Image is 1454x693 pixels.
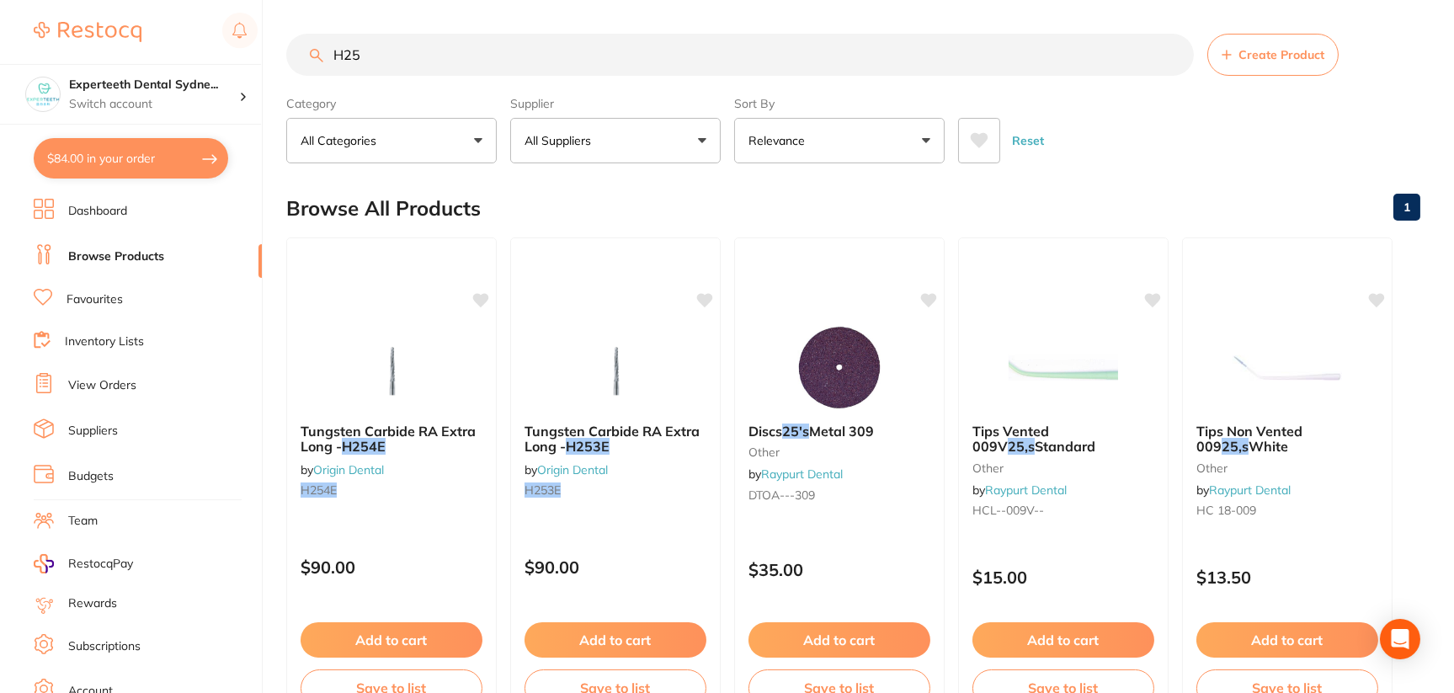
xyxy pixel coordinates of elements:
[301,557,482,577] p: $90.00
[34,22,141,42] img: Restocq Logo
[301,132,383,149] p: All Categories
[748,424,930,439] b: Discs 25's Metal 309
[525,482,561,498] em: H253E
[286,118,497,163] button: All Categories
[748,466,843,482] span: by
[985,482,1067,498] a: Raypurt Dental
[34,554,54,573] img: RestocqPay
[1207,34,1339,76] button: Create Product
[69,77,239,93] h4: Experteeth Dental Sydney CBD
[1196,622,1378,658] button: Add to cart
[301,462,384,477] span: by
[748,132,812,149] p: Relevance
[1209,482,1291,498] a: Raypurt Dental
[1035,438,1095,455] span: Standard
[1009,326,1118,410] img: Tips Vented 009V 25,s Standard
[748,622,930,658] button: Add to cart
[525,423,700,455] span: Tungsten Carbide RA Extra Long -
[68,203,127,220] a: Dashboard
[26,77,60,111] img: Experteeth Dental Sydney CBD
[68,638,141,655] a: Subscriptions
[286,197,481,221] h2: Browse All Products
[65,333,144,350] a: Inventory Lists
[337,326,446,410] img: Tungsten Carbide RA Extra Long - H254E
[1196,568,1378,587] p: $13.50
[1249,438,1288,455] span: White
[301,622,482,658] button: Add to cart
[342,438,386,455] em: H254E
[68,513,98,530] a: Team
[525,424,706,455] b: Tungsten Carbide RA Extra Long - H253E
[525,132,598,149] p: All Suppliers
[1196,503,1256,518] span: HC 18-009
[1196,423,1302,455] span: Tips Non Vented 009
[1238,48,1324,61] span: Create Product
[761,466,843,482] a: Raypurt Dental
[69,96,239,113] p: Switch account
[1233,326,1342,410] img: Tips Non Vented 009 25,s White
[748,423,782,440] span: Discs
[68,556,133,573] span: RestocqPay
[34,13,141,51] a: Restocq Logo
[561,326,670,410] img: Tungsten Carbide RA Extra Long - H253E
[972,461,1154,475] small: other
[67,291,123,308] a: Favourites
[525,462,608,477] span: by
[537,462,608,477] a: Origin Dental
[510,96,721,111] label: Supplier
[972,423,1049,455] span: Tips Vented 009V
[785,326,894,410] img: Discs 25's Metal 309
[748,488,815,503] span: DTOA---309
[34,554,133,573] a: RestocqPay
[68,377,136,394] a: View Orders
[748,445,930,459] small: other
[1007,118,1049,163] button: Reset
[1380,619,1420,659] div: Open Intercom Messenger
[1008,438,1035,455] em: 25,s
[301,424,482,455] b: Tungsten Carbide RA Extra Long - H254E
[809,423,874,440] span: Metal 309
[972,568,1154,587] p: $15.00
[68,248,164,265] a: Browse Products
[68,423,118,440] a: Suppliers
[734,118,945,163] button: Relevance
[972,622,1154,658] button: Add to cart
[734,96,945,111] label: Sort By
[525,557,706,577] p: $90.00
[286,96,497,111] label: Category
[748,560,930,579] p: $35.00
[972,503,1044,518] span: HCL--009V--
[313,462,384,477] a: Origin Dental
[1196,424,1378,455] b: Tips Non Vented 009 25,s White
[566,438,610,455] em: H253E
[1222,438,1249,455] em: 25,s
[1393,190,1420,224] a: 1
[972,424,1154,455] b: Tips Vented 009V 25,s Standard
[972,482,1067,498] span: by
[68,595,117,612] a: Rewards
[286,34,1194,76] input: Search Products
[1196,461,1378,475] small: other
[510,118,721,163] button: All Suppliers
[301,423,476,455] span: Tungsten Carbide RA Extra Long -
[68,468,114,485] a: Budgets
[782,423,809,440] em: 25's
[301,482,337,498] em: H254E
[525,622,706,658] button: Add to cart
[1196,482,1291,498] span: by
[34,138,228,179] button: $84.00 in your order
